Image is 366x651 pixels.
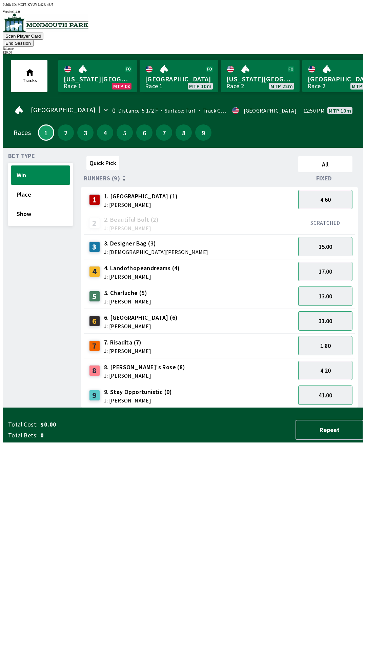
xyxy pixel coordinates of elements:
[319,292,332,300] span: 13.00
[113,83,130,89] span: MTP 0s
[196,107,256,114] span: Track Condition: Firm
[104,274,180,279] span: J: [PERSON_NAME]
[11,60,47,92] button: Tracks
[104,264,180,273] span: 4. Landofhopeandreams (4)
[244,108,297,113] div: [GEOGRAPHIC_DATA]
[11,165,70,185] button: Win
[104,313,178,322] span: 6. [GEOGRAPHIC_DATA] (6)
[118,130,131,135] span: 5
[86,156,119,170] button: Quick Pick
[38,124,54,141] button: 1
[3,14,88,32] img: venue logo
[8,153,35,159] span: Bet Type
[14,130,31,135] div: Races
[298,336,352,355] button: 1.80
[3,47,363,51] div: Balance
[104,338,151,347] span: 7. Risadita (7)
[18,3,54,6] span: MCF5-KYUY-L42R-43J5
[89,218,100,229] div: 2
[11,204,70,223] button: Show
[158,130,170,135] span: 7
[89,291,100,302] div: 5
[298,237,352,256] button: 15.00
[89,390,100,401] div: 9
[145,83,163,89] div: Race 1
[17,171,64,179] span: Win
[84,175,296,182] div: Runners (9)
[320,342,331,350] span: 1.80
[298,287,352,306] button: 13.00
[296,175,355,182] div: Fixed
[145,75,213,83] span: [GEOGRAPHIC_DATA]
[112,108,116,113] div: 0
[89,194,100,205] div: 1
[117,124,133,141] button: 5
[104,202,178,208] span: J: [PERSON_NAME]
[302,426,357,434] span: Repeat
[64,75,131,83] span: [US_STATE][GEOGRAPHIC_DATA]
[89,241,100,252] div: 3
[104,299,151,304] span: J: [PERSON_NAME]
[177,130,190,135] span: 8
[23,77,37,83] span: Tracks
[118,107,158,114] span: Distance: 5 1/2 F
[298,311,352,331] button: 31.00
[270,83,293,89] span: MTP 22m
[104,192,178,201] span: 1. [GEOGRAPHIC_DATA] (1)
[104,363,185,372] span: 8. [PERSON_NAME]'s Rose (8)
[298,262,352,281] button: 17.00
[320,196,331,203] span: 4.60
[156,124,172,141] button: 7
[189,83,211,89] span: MTP 10m
[296,420,363,440] button: Repeat
[3,3,363,6] div: Public ID:
[298,190,352,209] button: 4.60
[298,386,352,405] button: 41.00
[64,83,81,89] div: Race 1
[84,176,120,181] span: Runners (9)
[221,60,300,92] a: [US_STATE][GEOGRAPHIC_DATA]Race 2MTP 22m
[104,373,185,378] span: J: [PERSON_NAME]
[319,243,332,251] span: 15.00
[136,124,152,141] button: 6
[3,33,43,40] button: Scan Player Card
[104,249,208,255] span: J: [DEMOGRAPHIC_DATA][PERSON_NAME]
[89,340,100,351] div: 7
[226,75,294,83] span: [US_STATE][GEOGRAPHIC_DATA]
[319,268,332,275] span: 17.00
[97,124,113,141] button: 4
[99,130,111,135] span: 4
[89,365,100,376] div: 8
[58,60,137,92] a: [US_STATE][GEOGRAPHIC_DATA]Race 1MTP 0s
[79,130,92,135] span: 3
[8,431,38,439] span: Total Bets:
[40,431,147,439] span: 0
[140,60,218,92] a: [GEOGRAPHIC_DATA]Race 1MTP 10m
[40,131,52,134] span: 1
[104,398,172,403] span: J: [PERSON_NAME]
[8,420,38,429] span: Total Cost:
[104,388,172,396] span: 9. Stay Opportunistic (9)
[17,191,64,198] span: Place
[89,266,100,277] div: 4
[31,107,96,113] span: [GEOGRAPHIC_DATA]
[197,130,210,135] span: 9
[104,215,159,224] span: 2. Beautiful Bolt (2)
[58,124,74,141] button: 2
[301,160,349,168] span: All
[89,159,116,167] span: Quick Pick
[303,108,325,113] span: 12:50 PM
[59,130,72,135] span: 2
[3,10,363,14] div: Version 1.4.0
[104,225,159,231] span: J: [PERSON_NAME]
[298,219,352,226] div: SCRATCHED
[176,124,192,141] button: 8
[89,316,100,327] div: 6
[40,420,147,429] span: $0.00
[320,367,331,374] span: 4.20
[316,176,332,181] span: Fixed
[104,323,178,329] span: J: [PERSON_NAME]
[308,83,325,89] div: Race 2
[3,51,363,54] div: $ 20.00
[17,210,64,218] span: Show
